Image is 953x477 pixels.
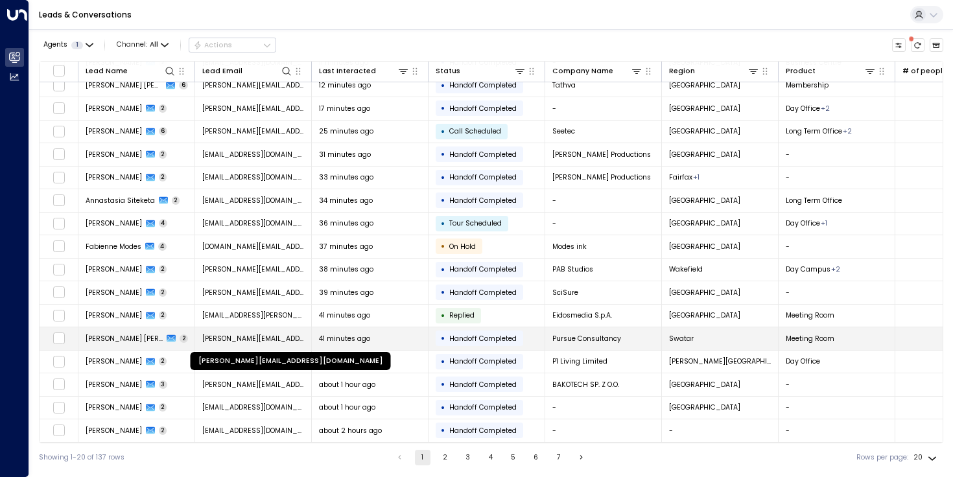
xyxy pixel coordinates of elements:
div: • [441,192,445,209]
span: 1 [71,41,83,49]
span: 2 [159,265,167,273]
span: 34 minutes ago [319,196,373,205]
span: Handoff Completed [449,80,517,90]
div: Lead Email [202,65,293,77]
span: 2 [159,403,167,412]
span: Handoff Completed [449,402,517,412]
span: 2 [159,426,167,435]
span: Tathva [552,80,576,90]
span: 38 minutes ago [319,264,373,274]
div: • [441,261,445,278]
td: - [779,373,895,396]
span: 2 [159,311,167,320]
div: Lead Email [202,65,242,77]
div: Day Office,Workstation [831,264,840,274]
span: Toggle select row [53,309,65,321]
span: Gabriela Vivas [86,426,142,436]
span: Madrid [669,104,740,113]
span: about 1 hour ago [319,402,375,412]
button: Go to page 2 [438,450,453,465]
span: 6 [179,81,188,89]
div: Los Angeles [693,172,700,182]
span: 12 minutes ago [319,80,371,90]
span: Meeting Room [786,334,834,343]
div: Meeting Room,Workstation [843,126,852,136]
span: 17 minutes ago [319,104,370,113]
button: Agents1 [39,38,97,52]
div: # of people [902,65,947,77]
div: • [441,100,445,117]
span: asiteketa@yahoo.com [202,196,305,205]
span: Channel: [113,38,172,52]
div: Showing 1-20 of 137 rows [39,452,124,463]
td: - [545,97,662,120]
button: Go to page 4 [483,450,499,465]
span: 2 [159,104,167,113]
td: - [545,397,662,419]
span: shadikbb@hotmail.com [202,218,305,228]
span: Agents [43,41,67,49]
span: San Salvador [669,402,740,412]
span: Katie Cronin [86,172,142,182]
span: Day Campus [786,264,830,274]
span: Camille [86,264,142,274]
span: Fred Puckle Hobbs [86,80,163,90]
td: - [779,235,895,258]
span: j.kooistra@scisure.com [202,288,305,297]
span: 6 [159,127,168,135]
a: Leads & Conversations [39,9,132,20]
span: Day Office [786,356,820,366]
span: Toggle select row [53,125,65,137]
span: 41 minutes ago [319,310,370,320]
span: Toggle select row [53,355,65,367]
span: Paul Huntingdon [86,126,142,136]
span: Andrew Halgryn [86,356,142,366]
div: • [441,422,445,439]
div: Lead Name [86,65,176,77]
span: Seetec [552,126,575,136]
button: page 1 [415,450,430,465]
span: Handoff Completed [449,104,517,113]
span: PAB Studios [552,264,593,274]
span: SciSure [552,288,578,297]
span: Day Office [786,218,820,228]
span: 37 minutes ago [319,242,373,251]
span: Annastasia Siteketa [86,196,155,205]
div: 20 [913,450,939,465]
span: Long Term Office [786,126,842,136]
span: 3 [159,380,168,389]
span: about 2 hours ago [319,426,382,436]
td: - [779,281,895,304]
span: 4 [158,242,167,251]
span: gaby@allfintec.com [202,426,305,436]
td: - [779,167,895,189]
span: 4 [159,219,168,227]
span: Toggle select row [53,401,65,413]
div: • [441,238,445,255]
span: Toggle select row [53,79,65,91]
td: - [779,143,895,166]
td: - [662,419,779,442]
span: Kim Lansill Productions [552,150,651,159]
span: 31 minutes ago [319,150,371,159]
span: 33 minutes ago [319,172,373,182]
span: Naples [669,218,740,228]
span: Handoff Completed [449,150,517,159]
span: Paul.Huntingdon@seetec.co.uk [202,126,305,136]
span: Call Scheduled [449,126,501,136]
span: Sarah Abela Porsella Flores [86,334,163,343]
button: Go to page 6 [528,450,544,465]
div: • [441,284,445,301]
span: There are new threads available. Refresh the grid to view the latest updates. [911,38,925,52]
span: camille@pabstudios.co.uk [202,264,305,274]
div: • [441,353,445,370]
div: Company Name [552,65,613,77]
span: Toggle select row [53,332,65,345]
div: Last Interacted [319,65,376,77]
button: Archived Leads [930,38,944,52]
span: Kim Lansill Productions [552,172,651,182]
span: Massimo Barsotti [86,310,142,320]
span: Hanoi [669,80,740,90]
span: Membership [786,80,829,90]
div: Long Term Office,Workstation [821,104,830,113]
